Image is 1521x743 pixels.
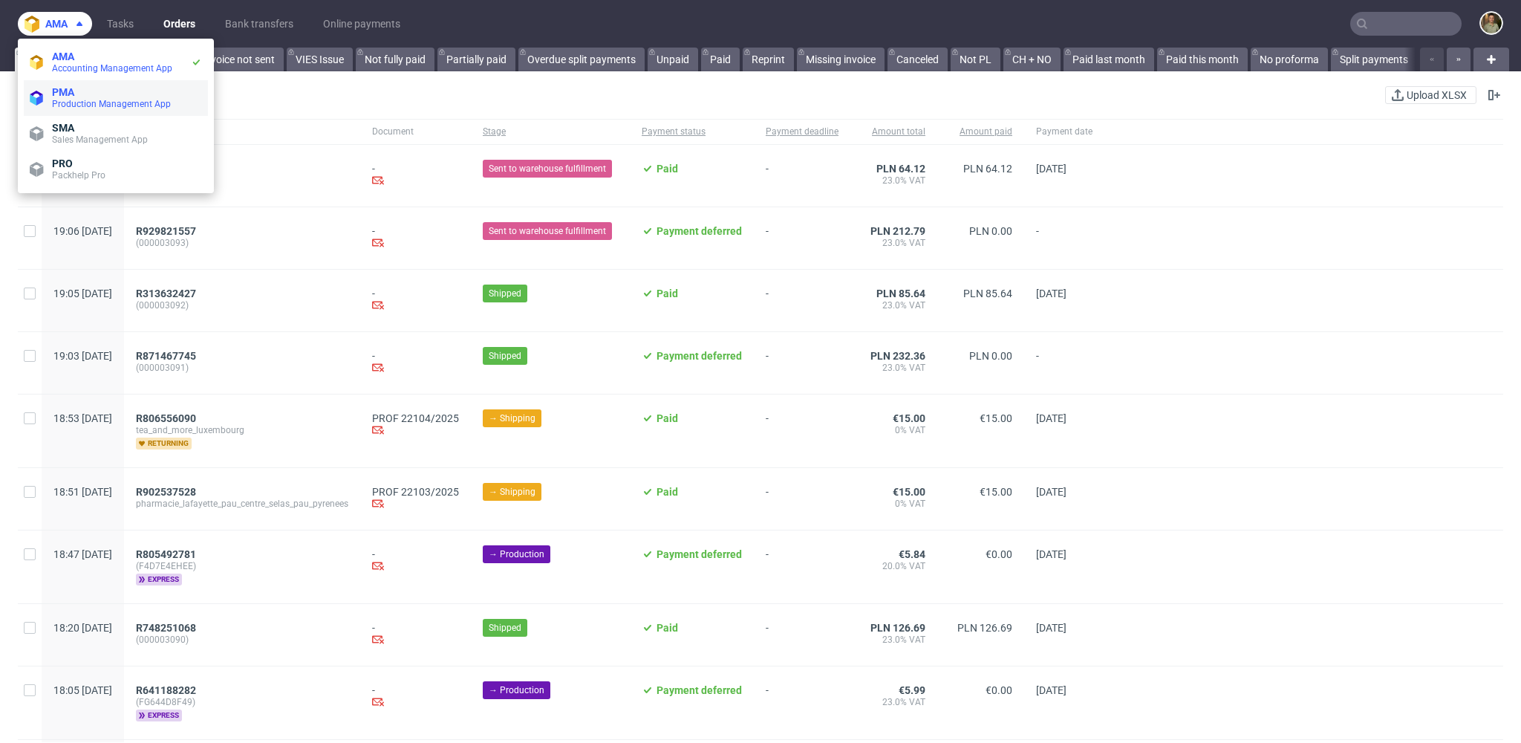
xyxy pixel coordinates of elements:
[52,99,171,109] span: Production Management App
[52,51,74,62] span: AMA
[876,163,925,175] span: PLN 64.12
[136,225,199,237] a: R929821557
[136,684,196,696] span: R641188282
[15,48,57,71] a: All
[372,622,459,648] div: -
[53,486,112,498] span: 18:51 [DATE]
[356,48,434,71] a: Not fully paid
[862,175,925,186] span: 23.0% VAT
[136,362,348,374] span: (000003091)
[136,424,348,436] span: tea_and_more_luxembourg
[18,12,92,36] button: ama
[949,126,1012,138] span: Amount paid
[657,548,742,560] span: Payment deferred
[24,152,208,187] a: PROPackhelp Pro
[24,80,208,116] a: PMAProduction Management App
[980,486,1012,498] span: €15.00
[136,225,196,237] span: R929821557
[1251,48,1328,71] a: No proforma
[193,48,284,71] a: Invoice not sent
[489,548,544,561] span: → Production
[766,622,838,648] span: -
[437,48,515,71] a: Partially paid
[862,634,925,646] span: 23.0% VAT
[862,126,925,138] span: Amount total
[136,560,348,572] span: (F4D7E4EHEE)
[969,225,1012,237] span: PLN 0.00
[657,350,742,362] span: Payment deferred
[136,622,196,634] span: R748251068
[963,163,1012,175] span: PLN 64.12
[489,162,606,175] span: Sent to warehouse fulfillment
[1036,350,1092,376] span: -
[657,486,678,498] span: Paid
[53,412,112,424] span: 18:53 [DATE]
[1036,622,1066,634] span: [DATE]
[52,170,105,181] span: Packhelp Pro
[657,225,742,237] span: Payment deferred
[657,163,678,175] span: Paid
[136,350,199,362] a: R871467745
[893,486,925,498] span: €15.00
[1036,684,1066,696] span: [DATE]
[372,288,459,314] div: -
[372,548,459,574] div: -
[518,48,645,71] a: Overdue split payments
[957,622,1012,634] span: PLN 126.69
[136,574,182,585] span: express
[657,684,742,696] span: Payment deferred
[642,126,742,138] span: Payment status
[862,237,925,249] span: 23.0% VAT
[648,48,698,71] a: Unpaid
[287,48,353,71] a: VIES Issue
[951,48,1000,71] a: Not PL
[766,412,838,450] span: -
[899,548,925,560] span: €5.84
[53,288,112,299] span: 19:05 [DATE]
[53,622,112,634] span: 18:20 [DATE]
[52,86,74,98] span: PMA
[136,498,348,510] span: pharmacie_lafayette_pau_centre_selas_pau_pyrenees
[766,288,838,314] span: -
[862,299,925,311] span: 23.0% VAT
[52,122,74,134] span: SMA
[899,684,925,696] span: €5.99
[766,225,838,251] span: -
[136,696,348,708] span: (FG644D8F49)
[372,684,459,710] div: -
[154,12,204,36] a: Orders
[963,288,1012,299] span: PLN 85.64
[766,548,838,585] span: -
[53,350,112,362] span: 19:03 [DATE]
[657,622,678,634] span: Paid
[893,412,925,424] span: €15.00
[136,634,348,646] span: (000003090)
[489,621,521,635] span: Shipped
[136,548,199,560] a: R805492781
[766,350,838,376] span: -
[483,126,618,138] span: Stage
[489,485,535,499] span: → Shipping
[372,163,459,189] div: -
[1331,48,1417,71] a: Split payments
[1481,13,1502,33] img: Pablo Michaello
[1003,48,1061,71] a: CH + NO
[870,225,925,237] span: PLN 212.79
[969,350,1012,362] span: PLN 0.00
[1036,412,1066,424] span: [DATE]
[862,424,925,436] span: 0% VAT
[1036,486,1066,498] span: [DATE]
[1404,90,1470,100] span: Upload XLSX
[136,486,199,498] a: R902537528
[862,498,925,510] span: 0% VAT
[136,175,348,186] span: (000003094)
[870,622,925,634] span: PLN 126.69
[766,486,838,512] span: -
[743,48,794,71] a: Reprint
[136,622,199,634] a: R748251068
[862,560,925,572] span: 20.0% VAT
[766,684,838,721] span: -
[136,486,196,498] span: R902537528
[489,349,521,363] span: Shipped
[1385,86,1476,104] button: Upload XLSX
